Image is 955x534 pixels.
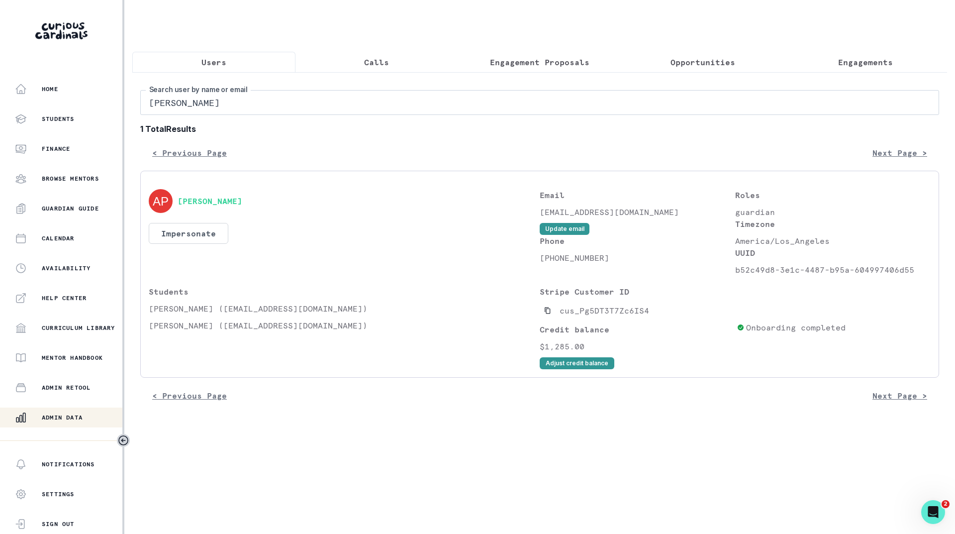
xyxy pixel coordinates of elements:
[42,205,99,213] p: Guardian Guide
[735,235,931,247] p: America/Los_Angeles
[178,196,242,206] button: [PERSON_NAME]
[670,56,735,68] p: Opportunities
[540,303,556,319] button: Copied to clipboard
[540,189,735,201] p: Email
[140,143,239,163] button: < Previous Page
[42,264,91,272] p: Availability
[149,303,540,315] p: [PERSON_NAME] ([EMAIL_ADDRESS][DOMAIN_NAME])
[860,386,939,406] button: Next Page >
[364,56,389,68] p: Calls
[490,56,589,68] p: Engagement Proposals
[540,340,733,352] p: $1,285.00
[140,386,239,406] button: < Previous Page
[149,320,540,331] p: [PERSON_NAME] ([EMAIL_ADDRESS][DOMAIN_NAME])
[140,123,939,135] b: 1 Total Results
[42,175,99,183] p: Browse Mentors
[746,321,846,333] p: Onboarding completed
[42,145,70,153] p: Finance
[35,22,88,39] img: Curious Cardinals Logo
[540,323,733,335] p: Credit balance
[42,490,75,498] p: Settings
[540,357,614,369] button: Adjust credit balance
[42,85,58,93] p: Home
[42,324,115,332] p: Curriculum Library
[735,264,931,276] p: b52c49d8-3e1c-4487-b95a-604997406d55
[149,189,173,213] img: svg
[42,384,91,392] p: Admin Retool
[42,520,75,528] p: Sign Out
[42,354,103,362] p: Mentor Handbook
[540,286,733,298] p: Stripe Customer ID
[735,189,931,201] p: Roles
[42,414,83,422] p: Admin Data
[201,56,226,68] p: Users
[735,218,931,230] p: Timezone
[149,223,228,244] button: Impersonate
[860,143,939,163] button: Next Page >
[117,434,130,447] button: Toggle sidebar
[540,252,735,264] p: [PHONE_NUMBER]
[735,206,931,218] p: guardian
[42,115,75,123] p: Students
[838,56,893,68] p: Engagements
[42,294,87,302] p: Help Center
[42,234,75,242] p: Calendar
[560,305,649,317] p: cus_Pg5DT3T7Zc6IS4
[540,235,735,247] p: Phone
[540,223,589,235] button: Update email
[942,500,950,508] span: 2
[42,460,95,468] p: Notifications
[921,500,945,524] iframe: Intercom live chat
[540,206,735,218] p: [EMAIL_ADDRESS][DOMAIN_NAME]
[149,286,540,298] p: Students
[735,247,931,259] p: UUID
